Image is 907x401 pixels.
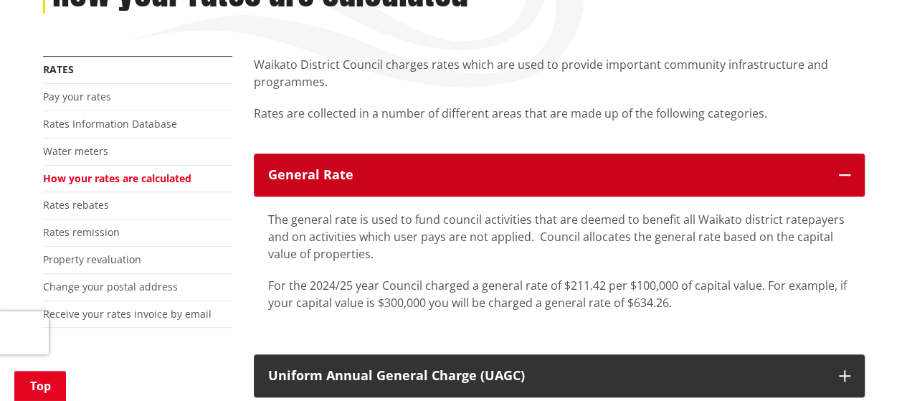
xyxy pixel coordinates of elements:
[254,56,865,90] p: Waikato District Council charges rates which are used to provide important community infrastructu...
[43,90,111,103] a: Pay your rates
[268,168,825,182] div: General Rate
[43,198,109,212] a: Rates rebates
[43,117,177,131] a: Rates Information Database
[43,280,178,293] a: Change your postal address
[43,144,108,158] a: Water meters
[254,154,865,197] button: General Rate
[14,371,66,401] a: Top
[43,62,74,76] a: Rates
[43,307,212,321] a: Receive your rates invoice by email
[43,253,141,266] a: Property revaluation
[254,354,865,397] button: Uniform Annual General Charge (UAGC)
[43,225,120,239] a: Rates remission
[268,369,825,383] div: Uniform Annual General Charge (UAGC)
[268,277,850,311] p: For the 2024/25 year Council charged a general rate of $211.42 per $100,000 of capital value. For...
[43,171,191,185] a: How your rates are calculated
[841,341,893,392] iframe: Messenger Launcher
[268,211,850,263] p: The general rate is used to fund council activities that are deemed to benefit all Waikato distri...
[254,105,865,139] p: Rates are collected in a number of different areas that are made up of the following categories.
